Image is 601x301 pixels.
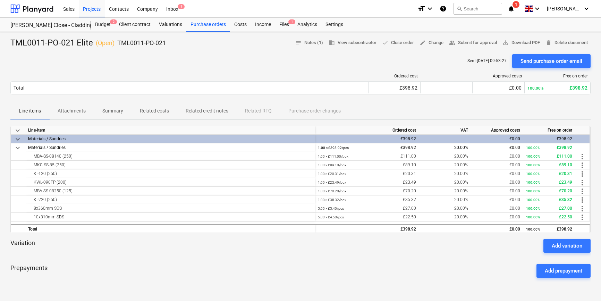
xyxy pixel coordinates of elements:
p: Related costs [140,107,169,115]
span: edit [420,40,426,46]
a: Analytics [293,18,321,32]
span: keyboard_arrow_down [14,144,22,152]
small: 100.00% [526,227,540,231]
small: 100.00% [526,154,540,158]
i: keyboard_arrow_down [582,5,591,13]
div: Add prepayment [545,266,582,275]
p: Attachments [58,107,86,115]
small: 100.00% [526,189,540,193]
small: 100.00% [526,172,540,176]
div: £89.10 [526,161,572,169]
div: 20.00% [419,152,471,161]
span: more_vert [578,178,586,187]
a: Files1 [275,18,293,32]
div: Files [275,18,293,32]
div: KI-120 (250) [28,169,312,178]
div: KWL-090PP (200) [28,178,312,186]
span: more_vert [578,161,586,169]
button: View subcontractor [326,37,379,48]
div: Client contract [115,18,155,32]
div: £398.92 [318,135,416,143]
button: Change [417,37,446,48]
a: Budget2 [91,18,115,32]
div: Approved costs [475,74,522,78]
a: Purchase orders [186,18,230,32]
small: 100.00% [526,215,540,219]
small: 100.00% [526,198,540,202]
button: Submit for approval [446,37,500,48]
span: 1 [288,19,295,24]
div: £111.00 [318,152,416,161]
div: £398.92 [318,143,416,152]
span: 1 [178,4,185,9]
small: 1.00 × £35.32 / box [318,198,346,202]
a: Valuations [155,18,186,32]
div: Free on order [523,126,575,135]
small: 5.00 × £5.40 / pcs [318,207,344,210]
div: £0.00 [474,169,520,178]
div: £27.00 [318,204,416,213]
span: done [382,40,388,46]
div: Total [25,224,315,233]
div: £0.00 [474,178,520,187]
div: 20.00% [419,213,471,221]
button: Notes (1) [293,37,326,48]
div: £111.00 [526,152,572,161]
span: View subcontractor [329,39,376,47]
div: £398.92 [318,225,416,234]
div: MKC-SS-85 (250) [28,161,312,169]
div: Ordered cost [315,126,419,135]
small: 5.00 × £4.50 / pcs [318,215,344,219]
div: £0.00 [474,143,520,152]
div: 10x310mm SDS [28,213,312,221]
div: MBA-SS-08250 (125) [28,187,312,195]
i: keyboard_arrow_down [426,5,434,13]
div: £0.00 [474,135,520,143]
div: £0.00 [474,213,520,221]
div: £35.32 [526,195,572,204]
div: £22.50 [526,213,572,221]
span: 1 [513,1,519,8]
p: Variation [10,239,35,253]
small: 100.00% [526,181,540,184]
small: 100.00% [527,86,544,91]
button: Close order [379,37,417,48]
div: KI-220 (250) [28,195,312,204]
div: £22.50 [318,213,416,221]
div: Materials / Sundries [28,135,312,143]
div: Approved costs [471,126,523,135]
span: more_vert [578,152,586,161]
div: £35.32 [318,195,416,204]
div: £398.92 [371,85,417,91]
div: Line-item [25,126,315,135]
button: Download PDF [500,37,543,48]
p: Related credit notes [186,107,228,115]
span: more_vert [578,204,586,213]
span: Download PDF [502,39,540,47]
small: 1.00 × £70.20 / box [318,189,346,193]
button: Delete document [543,37,591,48]
div: 8x360mm SDS [28,204,312,212]
span: 2 [110,19,117,24]
p: Sent : [DATE] 09:53:27 [467,58,507,64]
div: £0.00 [475,85,522,91]
a: Settings [321,18,347,32]
div: £0.00 [474,204,520,213]
div: £70.20 [526,187,572,195]
i: Knowledge base [440,5,447,13]
span: keyboard_arrow_down [14,135,22,143]
i: keyboard_arrow_down [533,5,541,13]
small: 1.00 × £111.00 / box [318,154,348,158]
span: more_vert [578,196,586,204]
div: Send purchase order email [520,57,582,66]
small: 1.00 × £398.92 / pcs [318,146,349,150]
iframe: Chat Widget [566,268,601,301]
small: 1.00 × £20.31 / box [318,172,346,176]
div: 20.00% [419,143,471,152]
div: Costs [230,18,251,32]
div: [PERSON_NAME] Close - Cladding [10,22,83,29]
div: £0.00 [474,152,520,161]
